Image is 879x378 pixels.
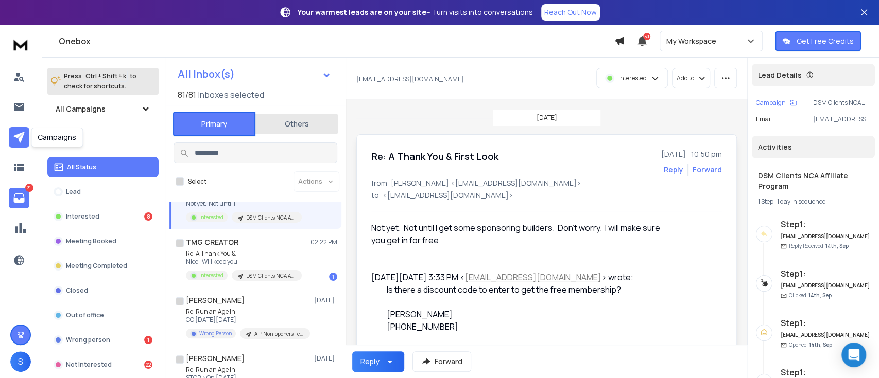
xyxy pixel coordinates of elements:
[246,214,296,222] p: DSM Clients NCA Affiliate Program
[56,104,106,114] h1: All Campaigns
[144,336,152,344] div: 1
[371,271,672,283] div: [DATE][DATE] 3:33 PM < > wrote:
[781,232,871,240] h6: [EMAIL_ADDRESS][DOMAIN_NAME]
[781,282,871,290] h6: [EMAIL_ADDRESS][DOMAIN_NAME]
[756,99,797,107] button: Campaign
[47,157,159,177] button: All Status
[188,177,206,186] label: Select
[66,311,104,319] p: Out of office
[677,74,694,82] p: Add to
[298,7,533,17] p: – Turn visits into conversations
[66,361,112,369] p: Not Interested
[756,115,772,123] p: Email
[47,136,159,151] h3: Filters
[537,114,557,122] p: [DATE]
[666,36,720,46] p: My Workspace
[758,197,869,206] div: |
[781,267,871,280] h6: Step 1 :
[199,213,223,221] p: Interested
[841,343,866,367] div: Open Intercom Messenger
[10,35,31,54] img: logo
[758,197,773,206] span: 1 Step
[246,272,296,280] p: DSM Clients NCA Affiliate Program
[756,99,786,107] p: Campaign
[47,99,159,119] button: All Campaigns
[186,295,245,305] h1: [PERSON_NAME]
[66,188,81,196] p: Lead
[47,231,159,251] button: Meeting Booked
[693,165,722,175] div: Forward
[66,237,116,245] p: Meeting Booked
[186,200,302,208] p: Not yet. Not until I
[371,149,498,164] h1: Re: A Thank You & First Look
[10,351,31,372] button: S
[59,35,614,47] h1: Onebox
[186,258,302,266] p: Nice ! Will keep you
[541,4,600,21] a: Reach Out Now
[173,112,255,136] button: Primary
[465,272,601,283] a: [EMAIL_ADDRESS][DOMAIN_NAME]
[186,249,302,258] p: Re: A Thank You &
[186,366,309,374] p: Re: Run an Age in
[371,222,672,246] div: Not yet. Not until I get some sponsoring builders. Don't worry. I will make sure you get in for f...
[169,64,339,84] button: All Inbox(s)
[186,316,309,324] p: CC [DATE][DATE],
[387,283,673,333] div: Is there a discount code to enter to get the free membership?
[47,280,159,301] button: Closed
[84,70,128,82] span: Ctrl + Shift + k
[352,351,404,372] button: Reply
[199,330,232,337] p: Wrong Person
[66,262,127,270] p: Meeting Completed
[758,171,869,191] h1: DSM Clients NCA Affiliate Program
[66,212,99,221] p: Interested
[789,341,832,349] p: Opened
[47,182,159,202] button: Lead
[643,33,650,40] span: 50
[797,36,854,46] p: Get Free Credits
[360,356,380,367] div: Reply
[64,71,136,92] p: Press to check for shortcuts.
[66,336,110,344] p: Wrong person
[758,70,802,80] p: Lead Details
[661,149,722,159] p: [DATE] : 10:50 pm
[618,74,647,82] p: Interested
[144,361,152,369] div: 22
[47,206,159,227] button: Interested8
[809,341,832,348] span: 14th, Sep
[47,330,159,350] button: Wrong person1
[387,320,673,333] div: [PHONE_NUMBER]
[314,296,337,304] p: [DATE]
[178,69,235,79] h1: All Inbox(s)
[198,88,264,101] h3: Inboxes selected
[311,238,337,246] p: 02:22 PM
[781,218,871,230] h6: Step 1 :
[412,351,471,372] button: Forward
[813,115,871,123] p: [EMAIL_ADDRESS][DOMAIN_NAME]
[544,7,597,17] p: Reach Out Now
[186,308,309,316] p: Re: Run an Age in
[664,165,683,175] button: Reply
[387,308,673,333] div: [PERSON_NAME]
[9,188,29,208] a: 31
[66,286,88,295] p: Closed
[186,353,245,364] h1: [PERSON_NAME]
[789,292,832,299] p: Clicked
[808,292,832,299] span: 14th, Sep
[356,75,464,83] p: [EMAIL_ADDRESS][DOMAIN_NAME]
[47,354,159,375] button: Not Interested22
[298,7,426,17] strong: Your warmest leads are on your site
[314,354,337,363] p: [DATE]
[777,197,825,206] span: 1 day in sequence
[781,317,871,329] h6: Step 1 :
[781,331,871,339] h6: [EMAIL_ADDRESS][DOMAIN_NAME]
[255,113,338,135] button: Others
[31,128,83,147] div: Campaigns
[329,273,337,281] div: 1
[775,31,861,51] button: Get Free Credits
[825,242,849,249] span: 14th, Sep
[813,99,871,107] p: DSM Clients NCA Affiliate Program
[789,242,849,250] p: Reply Received
[752,136,875,158] div: Activities
[254,330,304,338] p: AIP Non-openers Test only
